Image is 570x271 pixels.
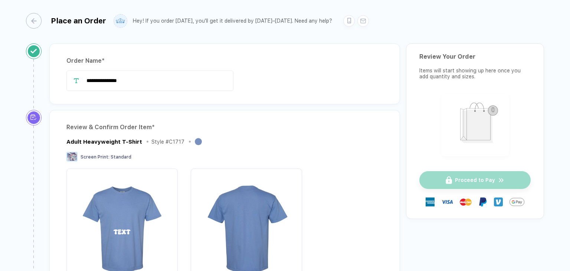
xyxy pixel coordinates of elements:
[478,197,487,206] img: Paypal
[133,18,332,24] div: Hey! If you order [DATE], you'll get it delivered by [DATE]–[DATE]. Need any help?
[66,55,383,67] div: Order Name
[81,154,109,160] span: Screen Print :
[151,139,184,145] div: Style # C1717
[460,196,472,208] img: master-card
[66,138,142,145] div: Adult Heavyweight T-Shirt
[494,197,503,206] img: Venmo
[445,98,506,151] img: shopping_bag.png
[426,197,435,206] img: express
[51,16,106,25] div: Place an Order
[419,53,531,60] div: Review Your Order
[510,195,524,209] img: Google Pay
[66,121,383,133] div: Review & Confirm Order Item
[114,14,127,27] img: user profile
[66,152,78,161] img: Screen Print
[111,154,131,160] span: Standard
[441,196,453,208] img: visa
[419,68,531,79] div: Items will start showing up here once you add quantity and sizes.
